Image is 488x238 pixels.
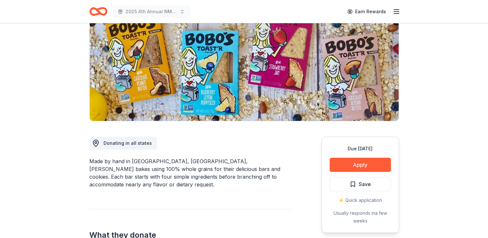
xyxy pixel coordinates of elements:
[344,6,390,17] a: Earn Rewards
[125,8,177,15] span: 2025 4th Annual NMAEYC Snowball Gala
[104,140,152,146] span: Donating in all states
[330,177,391,191] button: Save
[330,209,391,225] div: Usually responds in a few weeks
[330,158,391,172] button: Apply
[89,4,107,19] a: Home
[330,145,391,153] div: Due [DATE]
[89,157,291,188] div: Made by hand in [GEOGRAPHIC_DATA], [GEOGRAPHIC_DATA], [PERSON_NAME] bakes using 100% whole grains...
[359,180,371,188] span: Save
[330,196,391,204] div: ⚡️ Quick application
[113,5,190,18] button: 2025 4th Annual NMAEYC Snowball Gala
